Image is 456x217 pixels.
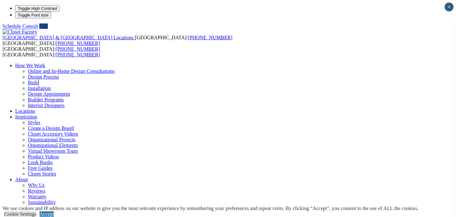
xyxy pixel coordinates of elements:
[3,46,100,57] span: [GEOGRAPHIC_DATA]: [GEOGRAPHIC_DATA]:
[28,131,78,137] a: Closet Accessory Videos
[3,35,232,46] span: [GEOGRAPHIC_DATA]: [GEOGRAPHIC_DATA]:
[28,103,65,108] a: Interior Designers
[3,29,37,35] img: Closet Factory
[56,52,100,57] a: [PHONE_NUMBER]
[28,182,45,188] a: Why Us
[15,108,35,114] a: Locations
[28,91,70,97] a: Design Appointment
[56,41,100,46] a: [PHONE_NUMBER]
[15,177,28,182] a: About
[40,211,54,217] a: Accept
[18,13,48,17] span: Toggle Font size
[3,23,38,29] a: Schedule Consult
[28,74,59,80] a: Design Process
[3,35,135,40] a: [GEOGRAPHIC_DATA] & [GEOGRAPHIC_DATA] Locations
[15,5,60,12] button: Toggle High Contrast
[28,200,56,205] a: Sustainability
[28,120,40,125] a: Styles
[4,211,36,217] a: Cookie Settings
[28,86,51,91] a: Installation
[28,188,45,194] a: Reviews
[15,114,37,119] a: Inspiration
[28,160,53,165] a: Look Books
[28,137,75,142] a: Organizational Projects
[3,35,134,40] span: [GEOGRAPHIC_DATA] & [GEOGRAPHIC_DATA] Locations
[28,148,78,154] a: Virtual Showroom Tours
[28,68,115,74] a: Online and In-Home Design Consultations
[28,171,56,176] a: Closet Stories
[28,97,64,102] a: Builder Programs
[28,80,39,85] a: Build
[39,23,48,29] a: Call
[28,165,53,171] a: Free Guides
[28,194,47,199] a: Warranty
[445,3,453,11] button: Close
[3,206,418,211] div: We use cookies and IP address on our website to give you the most relevant experience by remember...
[28,125,74,131] a: Create a Design Board
[28,154,59,159] a: Product Videos
[15,12,51,18] button: Toggle Font size
[56,46,100,52] a: [PHONE_NUMBER]
[18,6,57,11] span: Toggle High Contrast
[28,143,78,148] a: Organizational Elements
[188,35,232,40] a: [PHONE_NUMBER]
[28,205,54,211] a: Media Room
[15,63,45,68] a: How We Work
